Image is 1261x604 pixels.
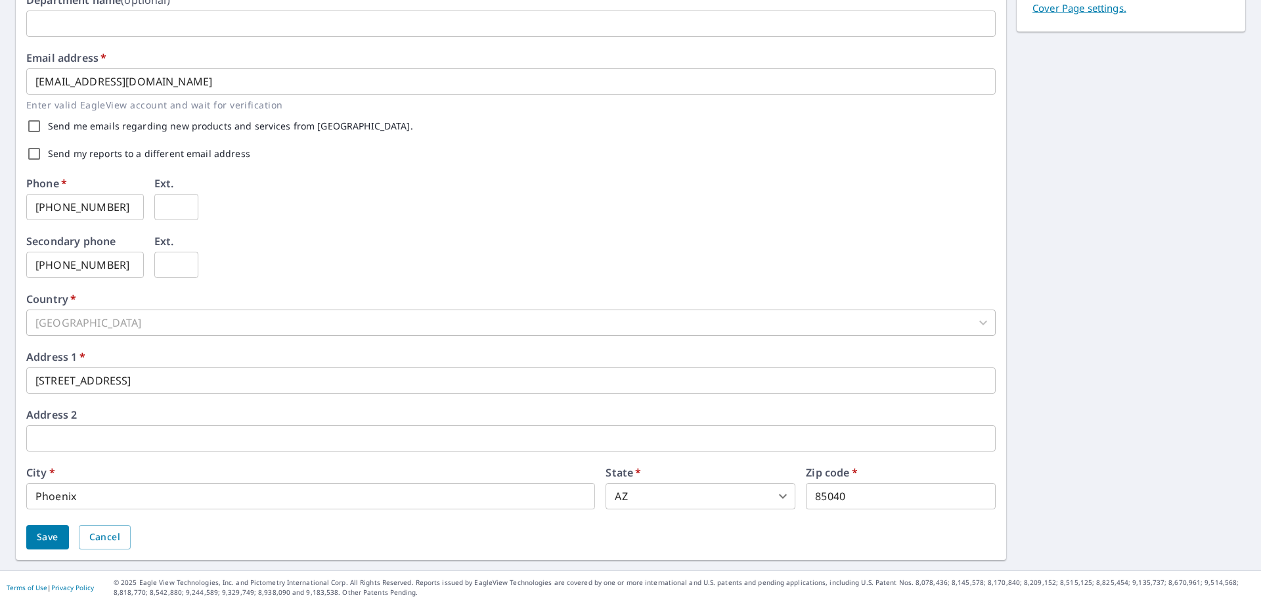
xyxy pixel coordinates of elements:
[606,467,641,478] label: State
[89,529,120,546] span: Cancel
[26,178,67,189] label: Phone
[7,583,47,592] a: Terms of Use
[26,53,106,63] label: Email address
[806,467,858,478] label: Zip code
[154,236,174,246] label: Ext.
[26,294,76,304] label: Country
[26,525,69,549] button: Save
[48,149,250,158] label: Send my reports to a different email address
[37,529,58,546] span: Save
[51,583,94,592] a: Privacy Policy
[48,122,413,131] label: Send me emails regarding new products and services from [GEOGRAPHIC_DATA].
[26,97,986,112] p: Enter valid EagleView account and wait for verification
[606,483,795,509] div: AZ
[26,236,116,246] label: Secondary phone
[26,409,77,420] label: Address 2
[154,178,174,189] label: Ext.
[79,525,131,549] button: Cancel
[26,467,55,478] label: City
[114,578,1254,597] p: © 2025 Eagle View Technologies, Inc. and Pictometry International Corp. All Rights Reserved. Repo...
[26,310,996,336] div: [GEOGRAPHIC_DATA]
[26,352,85,362] label: Address 1
[7,584,94,592] p: |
